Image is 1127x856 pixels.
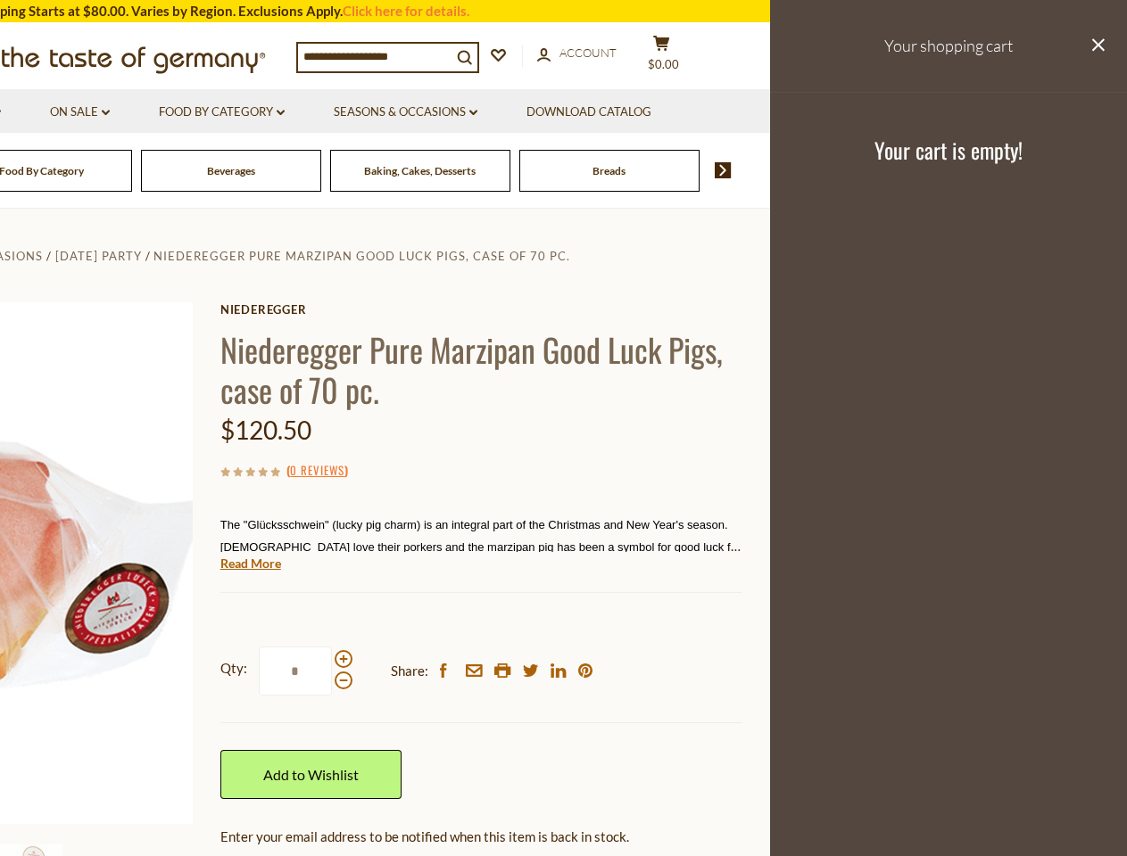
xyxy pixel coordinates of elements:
a: Click here for details. [343,3,469,19]
a: Niederegger [220,302,742,317]
a: Account [537,44,617,63]
div: Enter your email address to be notified when this item is back in stock. [220,826,742,848]
a: Add to Wishlist [220,750,402,799]
a: Seasons & Occasions [334,103,477,122]
input: Qty: [259,646,332,695]
a: On Sale [50,103,110,122]
span: Share: [391,660,428,682]
button: $0.00 [635,35,689,79]
h3: Your cart is empty! [792,136,1105,163]
a: Download Catalog [526,103,651,122]
span: $120.50 [220,415,311,445]
a: Beverages [207,164,255,177]
span: $0.00 [648,57,679,71]
h1: Niederegger Pure Marzipan Good Luck Pigs, case of 70 pc. [220,329,742,409]
a: Read More [220,555,281,572]
span: The "Glücksschwein" (lucky pig charm) is an integral part of the Christmas and New Year's season.... [220,518,741,576]
a: Breads [593,164,626,177]
strong: Qty: [220,657,247,679]
span: Account [559,45,617,60]
span: ( ) [286,461,348,479]
img: next arrow [715,162,732,178]
a: 0 Reviews [290,461,344,481]
a: [DATE] Party [55,249,142,263]
a: Food By Category [159,103,285,122]
a: Niederegger Pure Marzipan Good Luck Pigs, case of 70 pc. [153,249,570,263]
